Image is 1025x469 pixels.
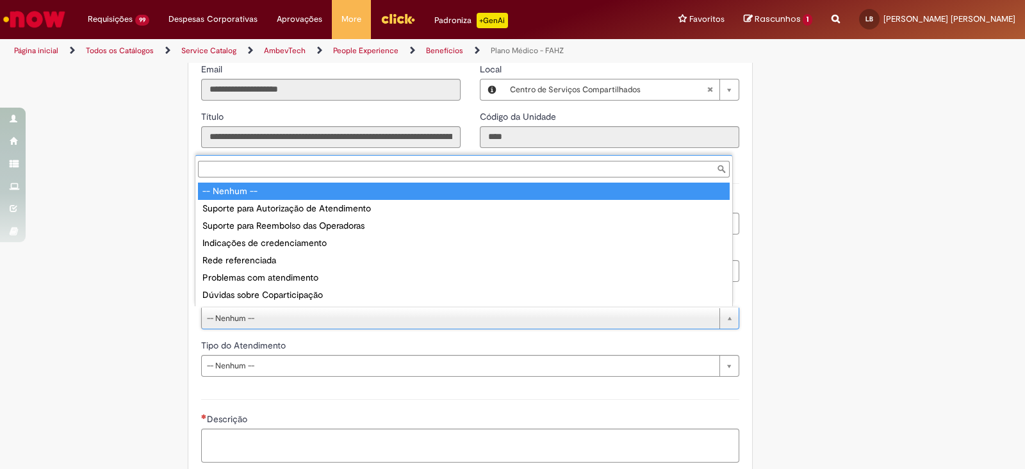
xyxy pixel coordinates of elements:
div: Dúvidas sobre Coparticipação [198,286,730,304]
div: Problemas com atendimento [198,269,730,286]
div: Rede referenciada [198,252,730,269]
div: Indicações de credenciamento [198,234,730,252]
ul: Tipo de solicitação [195,180,732,306]
div: Suporte para Reembolso das Operadoras [198,217,730,234]
div: Suporte para Autorização de Atendimento [198,200,730,217]
div: -- Nenhum -- [198,183,730,200]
